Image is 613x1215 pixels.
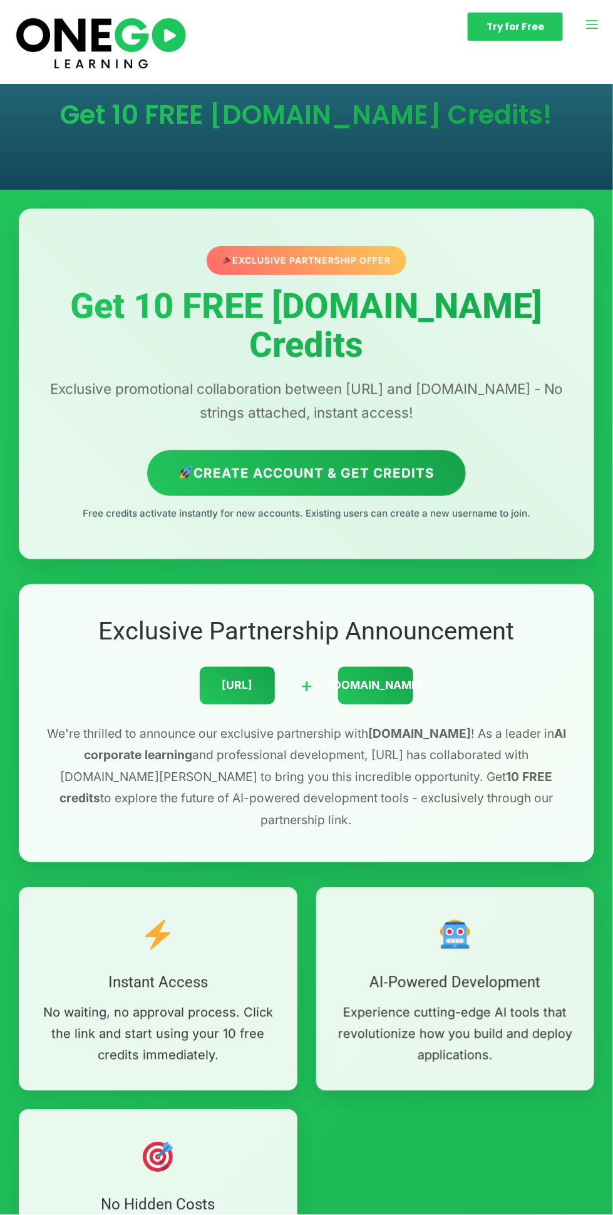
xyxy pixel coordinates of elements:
[44,505,569,522] p: Free credits activate instantly for new accounts. Existing users can create a new username to join.
[44,287,569,364] h1: Get 10 FREE [DOMAIN_NAME] Credits
[44,616,569,648] h2: Exclusive Partnership Announcement
[368,726,471,742] strong: [DOMAIN_NAME]
[335,973,576,993] h3: AI-Powered Development
[440,920,470,950] img: 🤖
[223,256,232,264] img: 🎉
[200,667,275,705] div: [URL]
[147,450,466,496] a: Create Account & Get Credits
[44,723,569,832] p: We're thrilled to announce our exclusive partnership with ! As a leader in and professional devel...
[38,102,575,128] h1: Get 10 FREE [DOMAIN_NAME] Credits!
[44,377,569,425] p: Exclusive promotional collaboration between [URL] and [DOMAIN_NAME] - No strings attached, instan...
[38,1002,279,1066] p: No waiting, no approval process. Click the link and start using your 10 free credits immediately.
[143,920,173,950] img: ⚡
[300,670,313,701] div: +
[143,1142,173,1172] img: 🎯
[38,973,279,993] h3: Instant Access
[180,466,193,479] img: 🚀
[487,22,544,31] span: Try for Free
[338,667,413,705] div: [DOMAIN_NAME]
[207,246,406,275] div: Exclusive Partnership Offer
[468,13,563,41] a: Try for Free
[335,1002,576,1066] p: Experience cutting-edge AI tools that revolutionize how you build and deploy applications.
[585,17,600,36] button: open-menu
[38,1196,279,1215] h3: No Hidden Costs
